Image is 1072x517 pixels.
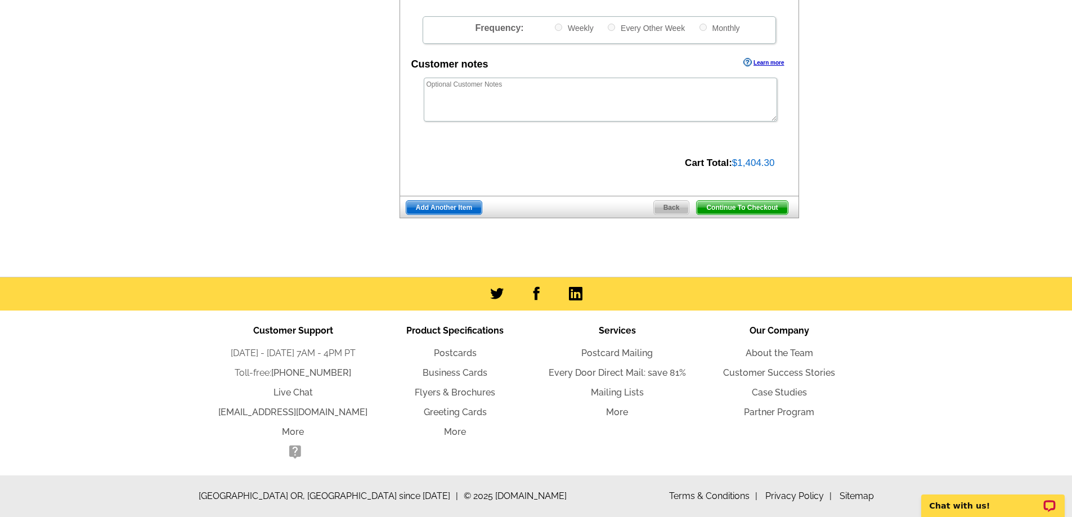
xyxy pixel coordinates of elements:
label: Weekly [554,23,594,33]
span: Add Another Item [406,201,482,214]
label: Every Other Week [607,23,685,33]
a: More [606,407,628,417]
span: Our Company [750,325,809,336]
a: More [444,426,466,437]
a: Privacy Policy [765,491,832,501]
a: Terms & Conditions [669,491,757,501]
a: Add Another Item [406,200,482,215]
a: Live Chat [273,387,313,398]
input: Monthly [699,24,707,31]
span: Frequency: [475,23,523,33]
li: Toll-free: [212,366,374,380]
a: Mailing Lists [591,387,644,398]
span: Services [599,325,636,336]
a: Business Cards [423,367,487,378]
span: [GEOGRAPHIC_DATA] OR, [GEOGRAPHIC_DATA] since [DATE] [199,489,458,503]
span: Customer Support [253,325,333,336]
a: Postcards [434,348,477,358]
a: Sitemap [840,491,874,501]
input: Every Other Week [608,24,615,31]
span: Product Specifications [406,325,504,336]
a: Partner Program [744,407,814,417]
a: Customer Success Stories [723,367,835,378]
a: Greeting Cards [424,407,487,417]
span: © 2025 [DOMAIN_NAME] [464,489,567,503]
span: Continue To Checkout [697,201,787,214]
li: [DATE] - [DATE] 7AM - 4PM PT [212,347,374,360]
a: Every Door Direct Mail: save 81% [549,367,686,378]
a: Flyers & Brochures [415,387,495,398]
iframe: LiveChat chat widget [914,482,1072,517]
span: Back [654,201,689,214]
div: Customer notes [411,57,488,72]
strong: Cart Total: [685,158,732,168]
a: More [282,426,304,437]
a: Back [653,200,690,215]
input: Weekly [555,24,562,31]
a: About the Team [746,348,813,358]
a: Postcard Mailing [581,348,653,358]
span: $1,404.30 [732,158,775,168]
a: [EMAIL_ADDRESS][DOMAIN_NAME] [218,407,367,417]
a: Learn more [743,58,784,67]
a: [PHONE_NUMBER] [271,367,351,378]
label: Monthly [698,23,740,33]
a: Case Studies [752,387,807,398]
